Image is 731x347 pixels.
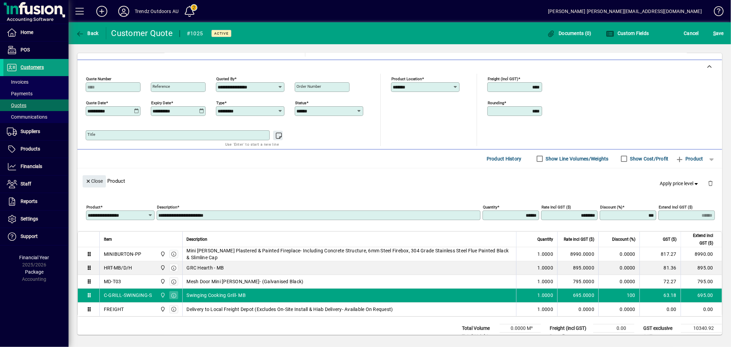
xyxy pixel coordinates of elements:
[487,153,522,164] span: Product History
[21,29,33,35] span: Home
[187,278,304,285] span: Mesh Door Mini [PERSON_NAME]- (Galvanised Black)
[541,204,571,209] mat-label: Rate incl GST ($)
[157,204,177,209] mat-label: Description
[537,236,553,243] span: Quantity
[3,24,69,41] a: Home
[104,251,141,258] div: MINIBURTON-PP
[684,28,699,39] span: Cancel
[657,177,703,190] button: Apply price level
[488,100,504,105] mat-label: Rounding
[600,204,622,209] mat-label: Discount (%)
[104,264,132,271] div: HRT-MB/D/H
[21,64,44,70] span: Customers
[216,100,224,105] mat-label: Type
[3,88,69,99] a: Payments
[187,236,208,243] span: Description
[639,289,681,302] td: 63.18
[500,324,541,332] td: 0.0000 M³
[659,204,693,209] mat-label: Extend incl GST ($)
[104,278,121,285] div: MD-T03
[3,99,69,111] a: Quotes
[21,164,42,169] span: Financials
[187,247,512,261] span: Mini [PERSON_NAME] Plastered & Painted Fireplace- Including Concrete Structure, 6mm Steel Firebox...
[3,111,69,123] a: Communications
[681,275,722,289] td: 795.00
[639,261,681,275] td: 81.36
[7,114,47,120] span: Communications
[86,100,106,105] mat-label: Quote date
[709,1,722,24] a: Knowledge Base
[225,140,279,148] mat-hint: Use 'Enter' to start a new line
[713,31,716,36] span: S
[111,28,173,39] div: Customer Quote
[91,5,113,17] button: Add
[21,146,40,152] span: Products
[538,264,553,271] span: 1.0000
[562,251,594,258] div: 8990.0000
[21,47,30,52] span: POS
[545,27,593,39] button: Documents (0)
[25,269,44,275] span: Package
[3,76,69,88] a: Invoices
[158,264,166,272] span: Central
[547,31,592,36] span: Documents (0)
[187,292,246,299] span: Swinging Cooking Grill- MB
[216,76,234,81] mat-label: Quoted by
[702,175,719,192] button: Delete
[604,27,651,39] button: Custom Fields
[675,153,703,164] span: Product
[3,193,69,210] a: Reports
[296,84,321,89] mat-label: Order number
[3,158,69,175] a: Financials
[606,31,649,36] span: Custom Fields
[598,275,639,289] td: 0.0000
[538,278,553,285] span: 1.0000
[681,261,722,275] td: 895.00
[548,6,702,17] div: [PERSON_NAME] [PERSON_NAME][EMAIL_ADDRESS][DOMAIN_NAME]
[76,31,99,36] span: Back
[612,236,635,243] span: Discount (%)
[187,306,393,313] span: Delivery to Local Freight Depot (Excludes On-Site Install & Hiab Delivery- Available On Request)
[681,247,722,261] td: 8990.00
[104,236,112,243] span: Item
[640,332,681,340] td: GST
[562,306,594,313] div: 0.0000
[682,27,701,39] button: Cancel
[681,324,722,332] td: 10340.92
[391,76,422,81] mat-label: Product location
[538,251,553,258] span: 1.0000
[500,332,541,340] td: 0.0000 Kg
[593,332,634,340] td: 0.00
[21,199,37,204] span: Reports
[135,6,179,17] div: Trendz Outdoors AU
[295,100,306,105] mat-label: Status
[488,76,518,81] mat-label: Freight (incl GST)
[640,324,681,332] td: GST exclusive
[87,132,95,137] mat-label: Title
[639,302,681,316] td: 0.00
[681,289,722,302] td: 695.00
[21,181,31,187] span: Staff
[562,292,594,299] div: 695.0000
[639,247,681,261] td: 817.27
[562,278,594,285] div: 795.0000
[564,236,594,243] span: Rate incl GST ($)
[214,31,229,36] span: Active
[3,141,69,158] a: Products
[3,41,69,59] a: POS
[483,204,497,209] mat-label: Quantity
[86,204,100,209] mat-label: Product
[598,302,639,316] td: 0.0000
[663,236,677,243] span: GST ($)
[77,168,722,193] div: Product
[459,332,500,340] td: Total Weight
[660,180,700,187] span: Apply price level
[86,76,111,81] mat-label: Quote number
[702,180,719,186] app-page-header-button: Delete
[104,292,152,299] div: C-GRILL-SWINGING-S
[158,306,166,313] span: Central
[21,129,40,134] span: Suppliers
[538,292,553,299] span: 1.0000
[20,255,49,260] span: Financial Year
[685,232,713,247] span: Extend incl GST ($)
